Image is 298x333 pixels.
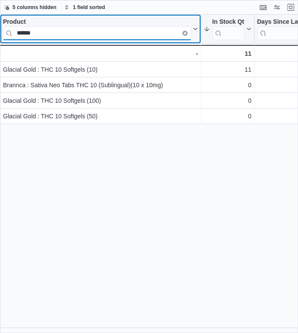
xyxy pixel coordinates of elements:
[13,4,56,11] span: 5 columns hidden
[3,95,198,106] div: Glacial Gold : THC 10 Softgels (100)
[3,111,198,121] div: Glacial Gold : THC 10 Softgels (50)
[204,64,251,75] div: 11
[212,18,245,26] div: In Stock Qty
[3,48,198,59] div: -
[272,2,282,13] button: Display options
[3,64,198,75] div: Glacial Gold : THC 10 Softgels (10)
[3,18,191,40] div: Product
[204,18,251,40] button: In Stock Qty
[182,31,188,36] button: Clear input
[204,48,251,59] div: 11
[204,95,251,106] div: 0
[3,18,198,40] button: ProductClear input
[204,111,251,121] div: 0
[258,2,268,13] button: Keyboard shortcuts
[285,2,296,13] button: Exit fullscreen
[73,4,105,11] span: 1 field sorted
[212,18,245,40] div: In Stock Qty
[3,80,198,90] div: Brannca : Sativa Neo Tabs THC 10 (Sublingual)(10 x 10mg)
[0,2,60,13] button: 5 columns hidden
[3,18,191,26] div: Product
[61,2,109,13] button: 1 field sorted
[204,80,251,90] div: 0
